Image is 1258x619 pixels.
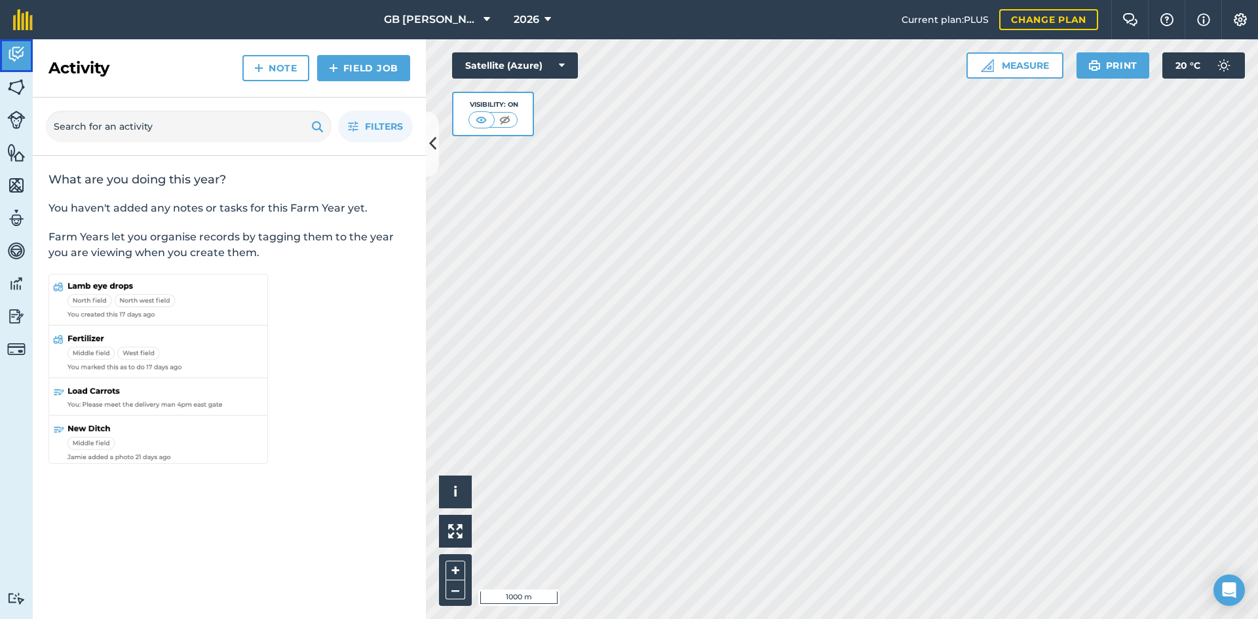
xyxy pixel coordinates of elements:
span: Current plan : PLUS [902,12,989,27]
img: svg+xml;base64,PD94bWwgdmVyc2lvbj0iMS4wIiBlbmNvZGluZz0idXRmLTgiPz4KPCEtLSBHZW5lcmF0b3I6IEFkb2JlIE... [7,307,26,326]
img: svg+xml;base64,PD94bWwgdmVyc2lvbj0iMS4wIiBlbmNvZGluZz0idXRmLTgiPz4KPCEtLSBHZW5lcmF0b3I6IEFkb2JlIE... [7,592,26,605]
img: svg+xml;base64,PHN2ZyB4bWxucz0iaHR0cDovL3d3dy53My5vcmcvMjAwMC9zdmciIHdpZHRoPSI1NiIgaGVpZ2h0PSI2MC... [7,143,26,162]
img: svg+xml;base64,PD94bWwgdmVyc2lvbj0iMS4wIiBlbmNvZGluZz0idXRmLTgiPz4KPCEtLSBHZW5lcmF0b3I6IEFkb2JlIE... [1211,52,1237,79]
img: svg+xml;base64,PD94bWwgdmVyc2lvbj0iMS4wIiBlbmNvZGluZz0idXRmLTgiPz4KPCEtLSBHZW5lcmF0b3I6IEFkb2JlIE... [7,274,26,293]
a: Note [242,55,309,81]
button: Print [1077,52,1150,79]
img: svg+xml;base64,PD94bWwgdmVyc2lvbj0iMS4wIiBlbmNvZGluZz0idXRmLTgiPz4KPCEtLSBHZW5lcmF0b3I6IEFkb2JlIE... [7,111,26,129]
img: svg+xml;base64,PHN2ZyB4bWxucz0iaHR0cDovL3d3dy53My5vcmcvMjAwMC9zdmciIHdpZHRoPSIxNCIgaGVpZ2h0PSIyNC... [329,60,338,76]
h2: Activity [48,58,109,79]
h2: What are you doing this year? [48,172,410,187]
img: svg+xml;base64,PHN2ZyB4bWxucz0iaHR0cDovL3d3dy53My5vcmcvMjAwMC9zdmciIHdpZHRoPSIxNyIgaGVpZ2h0PSIxNy... [1197,12,1210,28]
span: Filters [365,119,403,134]
img: svg+xml;base64,PD94bWwgdmVyc2lvbj0iMS4wIiBlbmNvZGluZz0idXRmLTgiPz4KPCEtLSBHZW5lcmF0b3I6IEFkb2JlIE... [7,208,26,228]
img: Two speech bubbles overlapping with the left bubble in the forefront [1122,13,1138,26]
img: svg+xml;base64,PHN2ZyB4bWxucz0iaHR0cDovL3d3dy53My5vcmcvMjAwMC9zdmciIHdpZHRoPSIxOSIgaGVpZ2h0PSIyNC... [311,119,324,134]
img: A cog icon [1232,13,1248,26]
div: Visibility: On [468,100,518,110]
img: svg+xml;base64,PHN2ZyB4bWxucz0iaHR0cDovL3d3dy53My5vcmcvMjAwMC9zdmciIHdpZHRoPSIxNCIgaGVpZ2h0PSIyNC... [254,60,263,76]
img: svg+xml;base64,PHN2ZyB4bWxucz0iaHR0cDovL3d3dy53My5vcmcvMjAwMC9zdmciIHdpZHRoPSIxOSIgaGVpZ2h0PSIyNC... [1088,58,1101,73]
button: 20 °C [1162,52,1245,79]
img: svg+xml;base64,PHN2ZyB4bWxucz0iaHR0cDovL3d3dy53My5vcmcvMjAwMC9zdmciIHdpZHRoPSI1NiIgaGVpZ2h0PSI2MC... [7,77,26,97]
img: A question mark icon [1159,13,1175,26]
button: Measure [966,52,1063,79]
button: + [446,561,465,580]
div: Open Intercom Messenger [1213,574,1245,606]
a: Field Job [317,55,410,81]
img: svg+xml;base64,PD94bWwgdmVyc2lvbj0iMS4wIiBlbmNvZGluZz0idXRmLTgiPz4KPCEtLSBHZW5lcmF0b3I6IEFkb2JlIE... [7,45,26,64]
img: svg+xml;base64,PD94bWwgdmVyc2lvbj0iMS4wIiBlbmNvZGluZz0idXRmLTgiPz4KPCEtLSBHZW5lcmF0b3I6IEFkb2JlIE... [7,340,26,358]
img: Four arrows, one pointing top left, one top right, one bottom right and the last bottom left [448,524,463,538]
img: Ruler icon [981,59,994,72]
img: fieldmargin Logo [13,9,33,30]
img: svg+xml;base64,PHN2ZyB4bWxucz0iaHR0cDovL3d3dy53My5vcmcvMjAwMC9zdmciIHdpZHRoPSI1NiIgaGVpZ2h0PSI2MC... [7,176,26,195]
button: – [446,580,465,599]
span: i [453,483,457,500]
img: svg+xml;base64,PHN2ZyB4bWxucz0iaHR0cDovL3d3dy53My5vcmcvMjAwMC9zdmciIHdpZHRoPSI1MCIgaGVpZ2h0PSI0MC... [497,113,513,126]
img: svg+xml;base64,PHN2ZyB4bWxucz0iaHR0cDovL3d3dy53My5vcmcvMjAwMC9zdmciIHdpZHRoPSI1MCIgaGVpZ2h0PSI0MC... [473,113,489,126]
button: Satellite (Azure) [452,52,578,79]
button: i [439,476,472,508]
input: Search for an activity [46,111,332,142]
button: Filters [338,111,413,142]
a: Change plan [999,9,1098,30]
p: Farm Years let you organise records by tagging them to the year you are viewing when you create t... [48,229,410,261]
p: You haven't added any notes or tasks for this Farm Year yet. [48,200,410,216]
span: GB [PERSON_NAME] Farms [384,12,478,28]
img: svg+xml;base64,PD94bWwgdmVyc2lvbj0iMS4wIiBlbmNvZGluZz0idXRmLTgiPz4KPCEtLSBHZW5lcmF0b3I6IEFkb2JlIE... [7,241,26,261]
span: 2026 [514,12,539,28]
span: 20 ° C [1175,52,1200,79]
